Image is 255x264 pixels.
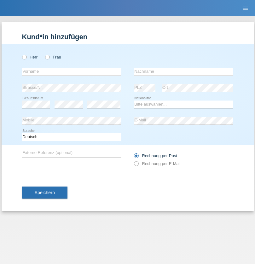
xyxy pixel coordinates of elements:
button: Speichern [22,187,67,199]
input: Frau [45,55,49,59]
label: Herr [22,55,38,59]
span: Speichern [35,190,55,195]
i: menu [242,5,249,11]
input: Herr [22,55,26,59]
label: Rechnung per Post [134,153,177,158]
h1: Kund*in hinzufügen [22,33,233,41]
label: Rechnung per E-Mail [134,161,181,166]
input: Rechnung per E-Mail [134,161,138,169]
input: Rechnung per Post [134,153,138,161]
a: menu [239,6,252,10]
label: Frau [45,55,61,59]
